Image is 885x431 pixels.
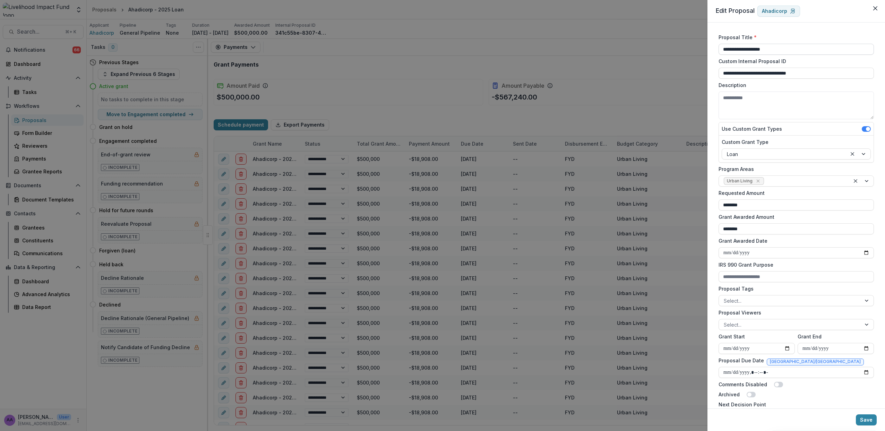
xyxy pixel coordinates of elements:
[719,285,870,292] label: Proposal Tags
[719,58,870,65] label: Custom Internal Proposal ID
[851,177,860,185] div: Clear selected options
[716,7,755,14] span: Edit Proposal
[722,125,782,132] label: Use Custom Grant Types
[719,333,791,340] label: Grant Start
[856,414,877,425] button: Save
[719,189,870,197] label: Requested Amount
[719,309,870,316] label: Proposal Viewers
[722,138,867,146] label: Custom Grant Type
[719,261,870,268] label: IRS 990 Grant Purpose
[719,237,870,244] label: Grant Awarded Date
[719,34,870,41] label: Proposal Title
[762,8,787,14] p: Ahadicorp
[719,391,740,398] label: Archived
[719,165,870,173] label: Program Areas
[870,3,881,14] button: Close
[798,333,870,340] label: Grant End
[755,178,762,184] div: Remove Urban Living
[719,401,870,408] label: Next Decision Point
[848,150,857,158] div: Clear selected options
[719,213,870,221] label: Grant Awarded Amount
[757,6,800,17] a: Ahadicorp
[770,359,861,364] span: [GEOGRAPHIC_DATA]/[GEOGRAPHIC_DATA]
[719,357,764,364] label: Proposal Due Date
[719,381,767,388] label: Comments Disabled
[719,81,870,89] label: Description
[727,179,753,183] span: Urban Living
